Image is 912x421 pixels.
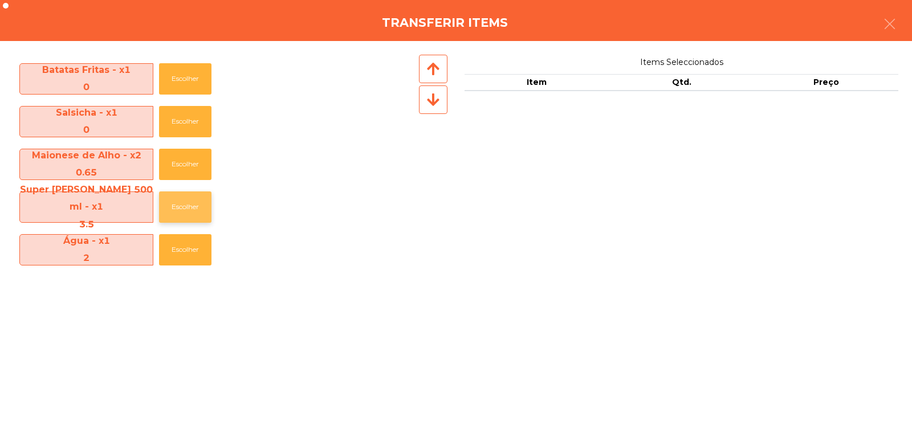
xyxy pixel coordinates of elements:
button: Escolher [159,63,211,95]
span: Salsicha - x1 [20,104,153,139]
div: 2 [20,250,153,267]
th: Preço [754,74,898,91]
th: Qtd. [609,74,754,91]
th: Item [465,74,609,91]
span: Água - x1 [20,232,153,267]
span: Super [PERSON_NAME] 500 ml - x1 [20,181,153,233]
div: 3.5 [20,216,153,233]
span: Maionese de Alho - x2 [20,147,153,182]
button: Escolher [159,191,211,223]
div: 0 [20,121,153,138]
span: Batatas Fritas - x1 [20,62,153,96]
div: 0 [20,79,153,96]
button: Escolher [159,149,211,180]
button: Escolher [159,234,211,265]
button: Escolher [159,106,211,137]
div: 0.65 [20,164,153,181]
h4: Transferir items [382,14,508,31]
span: Items Seleccionados [465,55,898,70]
